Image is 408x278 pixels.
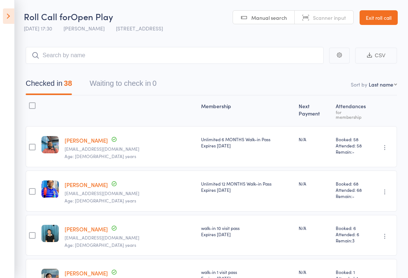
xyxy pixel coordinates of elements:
[336,136,367,142] span: Booked: 58
[152,79,156,87] div: 0
[24,10,71,22] span: Roll Call for
[336,180,367,187] span: Booked: 68
[336,237,367,244] span: Remain:
[65,153,136,159] span: Age: [DEMOGRAPHIC_DATA] years
[65,235,195,240] small: Tdinh0525@gmail.com
[26,47,324,64] input: Search by name
[116,25,163,32] span: [STREET_ADDRESS]
[64,79,72,87] div: 38
[65,146,195,151] small: heno.antony91@gmail.com
[355,48,397,63] button: CSV
[201,136,293,149] div: Unlimited 6 MONTHS Walk-in Pass
[369,81,393,88] div: Last name
[201,142,293,149] div: Expires [DATE]
[198,99,296,123] div: Membership
[299,225,330,231] div: N/A
[336,110,367,119] div: for membership
[71,10,113,22] span: Open Play
[333,99,370,123] div: Atten­dances
[90,76,156,95] button: Waiting to check in0
[360,10,398,25] a: Exit roll call
[41,136,59,153] img: image1687305690.png
[251,14,287,21] span: Manual search
[336,142,367,149] span: Attended: 58
[65,269,108,277] a: [PERSON_NAME]
[352,149,354,155] span: -
[336,269,367,275] span: Booked: 1
[336,193,367,199] span: Remain:
[296,99,333,123] div: Next Payment
[336,149,367,155] span: Remain:
[336,187,367,193] span: Attended: 68
[201,180,293,193] div: Unlimited 12 MONTHS Walk-in Pass
[41,180,59,198] img: image1693066461.png
[41,225,59,242] img: image1759194793.png
[65,242,136,248] span: Age: [DEMOGRAPHIC_DATA] years
[65,191,195,196] small: Venubreddy@gmail.com
[352,193,354,199] span: -
[299,180,330,187] div: N/A
[201,225,293,237] div: walk-in 10 visit pass
[65,225,108,233] a: [PERSON_NAME]
[201,187,293,193] div: Expires [DATE]
[299,136,330,142] div: N/A
[313,14,346,21] span: Scanner input
[351,81,367,88] label: Sort by
[63,25,105,32] span: [PERSON_NAME]
[352,237,354,244] span: 3
[65,181,108,189] a: [PERSON_NAME]
[299,269,330,275] div: N/A
[336,225,367,231] span: Booked: 6
[26,76,72,95] button: Checked in38
[201,231,293,237] div: Expires [DATE]
[65,197,136,204] span: Age: [DEMOGRAPHIC_DATA] years
[336,231,367,237] span: Attended: 6
[24,25,52,32] span: [DATE] 17:30
[65,136,108,144] a: [PERSON_NAME]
